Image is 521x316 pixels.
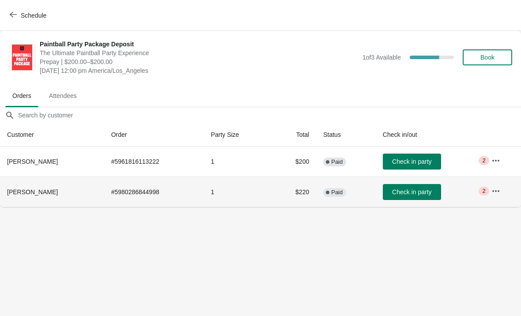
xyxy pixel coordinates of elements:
[392,158,431,165] span: Check in party
[7,188,58,196] span: [PERSON_NAME]
[40,40,358,49] span: Paintball Party Package Deposit
[272,147,316,177] td: $200
[104,147,204,177] td: # 5961816113222
[383,154,441,169] button: Check in party
[40,57,358,66] span: Prepay | $200.00–$200.00
[5,88,38,104] span: Orders
[104,177,204,207] td: # 5980286844998
[362,54,401,61] span: 1 of 3 Available
[392,188,431,196] span: Check in party
[204,147,272,177] td: 1
[482,188,485,195] span: 2
[331,189,343,196] span: Paid
[376,123,484,147] th: Check in/out
[316,123,376,147] th: Status
[104,123,204,147] th: Order
[21,12,46,19] span: Schedule
[331,158,343,166] span: Paid
[4,8,53,23] button: Schedule
[272,177,316,207] td: $220
[18,107,521,123] input: Search by customer
[204,177,272,207] td: 1
[42,88,84,104] span: Attendees
[480,54,495,61] span: Book
[272,123,316,147] th: Total
[463,49,512,65] button: Book
[12,45,32,70] img: Paintball Party Package Deposit
[40,66,358,75] span: [DATE] 12:00 pm America/Los_Angeles
[383,184,441,200] button: Check in party
[482,157,485,164] span: 2
[7,158,58,165] span: [PERSON_NAME]
[204,123,272,147] th: Party Size
[40,49,358,57] span: The Ultimate Paintball Party Experience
